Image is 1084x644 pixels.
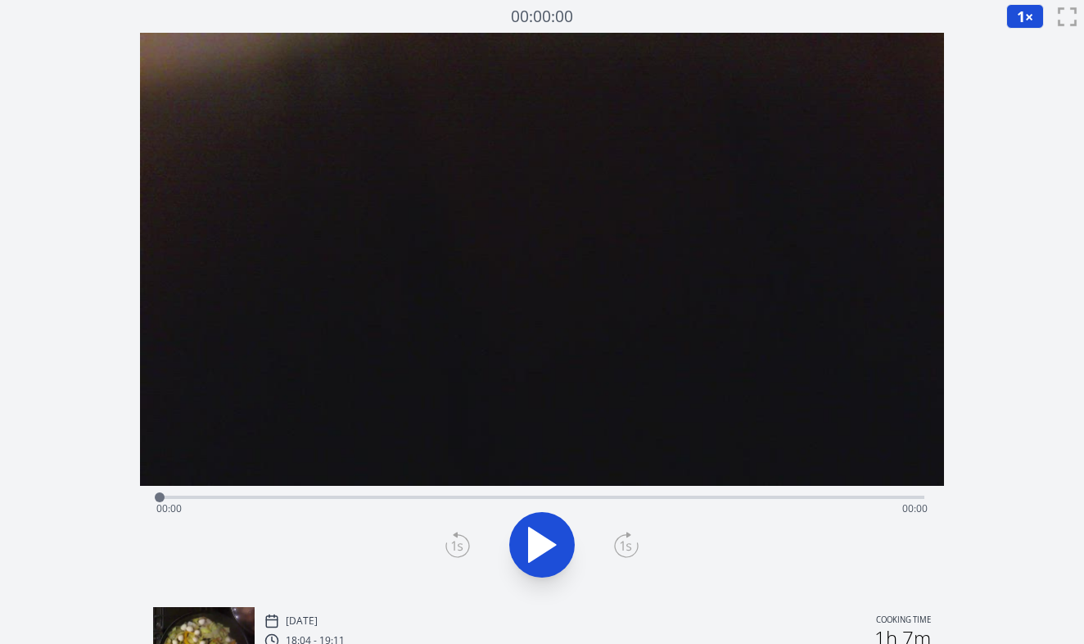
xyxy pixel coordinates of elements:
[876,614,931,628] p: Cooking time
[1006,4,1044,29] button: 1×
[1017,7,1025,26] span: 1
[902,501,928,515] span: 00:00
[511,5,573,29] a: 00:00:00
[286,615,318,628] p: [DATE]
